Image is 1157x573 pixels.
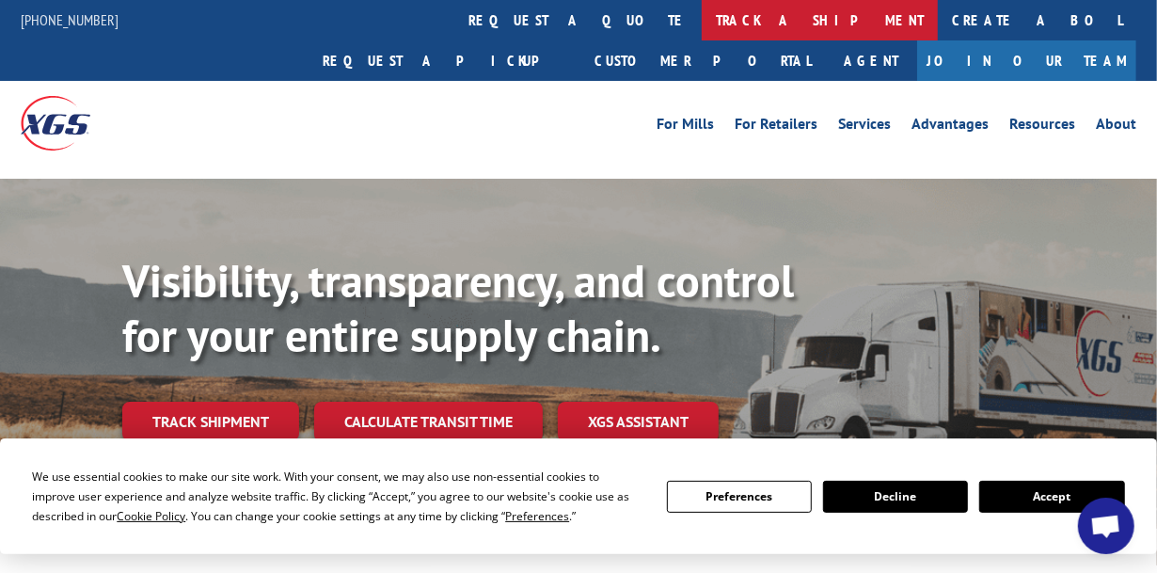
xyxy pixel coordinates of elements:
a: Calculate transit time [314,402,543,442]
a: Resources [1009,117,1075,137]
a: Track shipment [122,402,299,441]
a: Open chat [1078,498,1134,554]
a: About [1096,117,1136,137]
b: Visibility, transparency, and control for your entire supply chain. [122,251,794,364]
a: Customer Portal [580,40,825,81]
a: Advantages [911,117,989,137]
a: Join Our Team [917,40,1136,81]
span: Preferences [505,508,569,524]
span: Cookie Policy [117,508,185,524]
a: For Retailers [735,117,817,137]
a: [PHONE_NUMBER] [21,10,119,29]
a: XGS ASSISTANT [558,402,719,442]
button: Decline [823,481,968,513]
button: Accept [979,481,1124,513]
div: We use essential cookies to make our site work. With your consent, we may also use non-essential ... [32,467,643,526]
a: Request a pickup [309,40,580,81]
a: For Mills [657,117,714,137]
button: Preferences [667,481,812,513]
a: Agent [825,40,917,81]
a: Services [838,117,891,137]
